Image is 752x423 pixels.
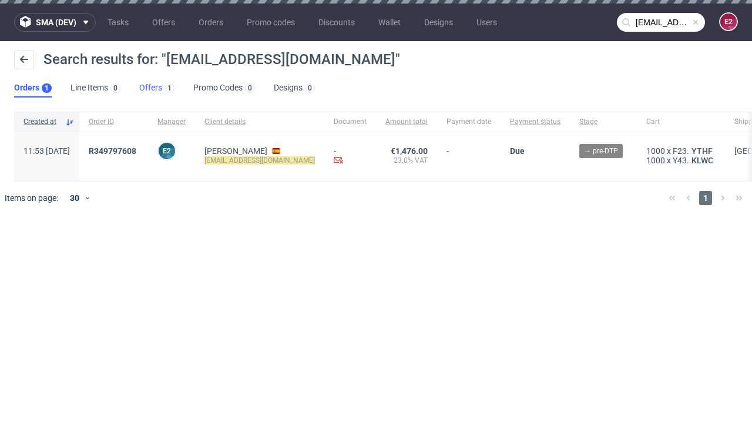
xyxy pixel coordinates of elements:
[646,146,716,156] div: x
[334,117,367,127] span: Document
[646,117,716,127] span: Cart
[167,84,172,92] div: 1
[240,13,302,32] a: Promo codes
[204,146,267,156] a: [PERSON_NAME]
[157,117,186,127] span: Manager
[139,79,174,98] a: Offers1
[89,117,139,127] span: Order ID
[371,13,408,32] a: Wallet
[584,146,618,156] span: → pre-DTP
[579,117,627,127] span: Stage
[689,146,715,156] a: YTHF
[391,146,428,156] span: €1,476.00
[510,146,525,156] span: Due
[646,146,665,156] span: 1000
[385,156,428,165] span: 23.0% VAT
[159,143,175,159] figcaption: e2
[689,156,716,165] a: KLWC
[469,13,504,32] a: Users
[720,14,737,30] figcaption: e2
[204,117,315,127] span: Client details
[192,13,230,32] a: Orders
[311,13,362,32] a: Discounts
[673,146,689,156] span: F23.
[113,84,117,92] div: 0
[145,13,182,32] a: Offers
[5,192,58,204] span: Items on page:
[308,84,312,92] div: 0
[699,191,712,205] span: 1
[63,190,84,206] div: 30
[204,156,315,164] mark: [EMAIL_ADDRESS][DOMAIN_NAME]
[14,13,96,32] button: sma (dev)
[446,117,491,127] span: Payment date
[673,156,689,165] span: Y43.
[14,79,52,98] a: Orders1
[70,79,120,98] a: Line Items0
[45,84,49,92] div: 1
[274,79,315,98] a: Designs0
[89,146,139,156] a: R349797608
[23,117,61,127] span: Created at
[23,146,70,156] span: 11:53 [DATE]
[646,156,665,165] span: 1000
[385,117,428,127] span: Amount total
[89,146,136,156] span: R349797608
[36,18,76,26] span: sma (dev)
[334,146,367,167] div: -
[248,84,252,92] div: 0
[417,13,460,32] a: Designs
[100,13,136,32] a: Tasks
[510,117,560,127] span: Payment status
[193,79,255,98] a: Promo Codes0
[446,146,491,167] span: -
[646,156,716,165] div: x
[43,51,400,68] span: Search results for: "[EMAIL_ADDRESS][DOMAIN_NAME]"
